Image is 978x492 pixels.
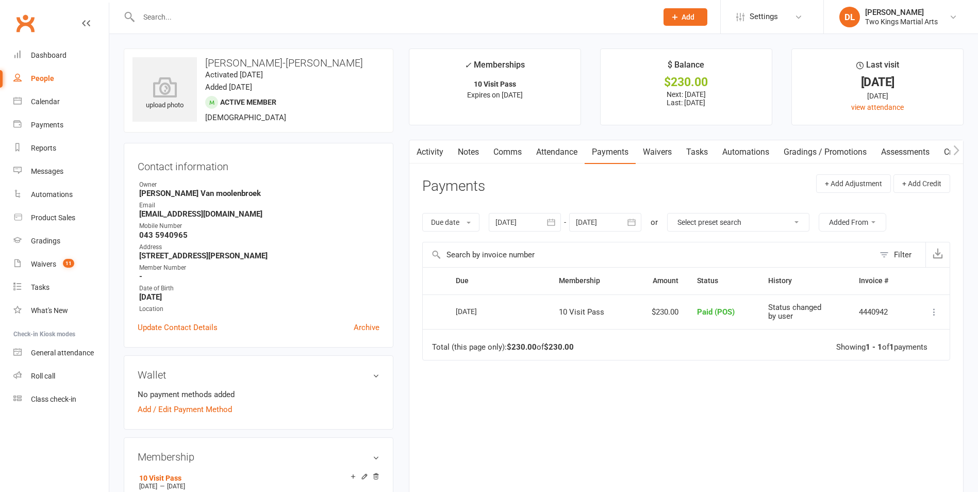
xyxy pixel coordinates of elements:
[132,77,197,111] div: upload photo
[31,74,54,83] div: People
[631,268,688,294] th: Amount
[874,242,925,267] button: Filter
[776,140,874,164] a: Gradings / Promotions
[664,8,707,26] button: Add
[13,229,109,253] a: Gradings
[13,341,109,365] a: General attendance kiosk mode
[819,213,886,232] button: Added From
[139,231,379,240] strong: 043 5940965
[205,113,286,122] span: [DEMOGRAPHIC_DATA]
[139,189,379,198] strong: [PERSON_NAME] Van moolenbroek
[893,174,950,193] button: + Add Credit
[13,137,109,160] a: Reports
[585,140,636,164] a: Payments
[801,90,954,102] div: [DATE]
[688,268,759,294] th: Status
[31,51,67,59] div: Dashboard
[132,57,385,69] h3: [PERSON_NAME]-[PERSON_NAME]
[205,83,252,92] time: Added [DATE]
[138,369,379,381] h3: Wallet
[13,67,109,90] a: People
[31,237,60,245] div: Gradings
[13,206,109,229] a: Product Sales
[866,342,882,352] strong: 1 - 1
[13,183,109,206] a: Automations
[423,242,874,267] input: Search by invoice number
[697,307,735,317] span: Paid (POS)
[13,160,109,183] a: Messages
[850,268,910,294] th: Invoice #
[139,272,379,281] strong: -
[138,321,218,334] a: Update Contact Details
[13,388,109,411] a: Class kiosk mode
[139,284,379,293] div: Date of Birth
[167,483,185,490] span: [DATE]
[139,242,379,252] div: Address
[138,451,379,463] h3: Membership
[486,140,529,164] a: Comms
[31,283,49,291] div: Tasks
[63,259,74,268] span: 11
[474,80,516,88] strong: 10 Visit Pass
[13,365,109,388] a: Roll call
[139,221,379,231] div: Mobile Number
[139,263,379,273] div: Member Number
[865,8,938,17] div: [PERSON_NAME]
[631,294,688,330] td: $230.00
[31,372,55,380] div: Roll call
[759,268,850,294] th: History
[31,190,73,199] div: Automations
[139,474,181,482] a: 10 Visit Pass
[446,268,550,294] th: Due
[750,5,778,28] span: Settings
[836,343,927,352] div: Showing of payments
[529,140,585,164] a: Attendance
[467,91,523,99] span: Expires on [DATE]
[816,174,891,193] button: + Add Adjustment
[456,303,503,319] div: [DATE]
[31,260,56,268] div: Waivers
[31,97,60,106] div: Calendar
[139,201,379,210] div: Email
[432,343,574,352] div: Total (this page only): of
[465,58,525,77] div: Memberships
[13,276,109,299] a: Tasks
[610,90,762,107] p: Next: [DATE] Last: [DATE]
[139,292,379,302] strong: [DATE]
[801,77,954,88] div: [DATE]
[856,58,899,77] div: Last visit
[139,304,379,314] div: Location
[139,251,379,260] strong: [STREET_ADDRESS][PERSON_NAME]
[422,178,485,194] h3: Payments
[465,60,471,70] i: ✓
[668,58,704,77] div: $ Balance
[205,70,263,79] time: Activated [DATE]
[651,216,658,228] div: or
[13,44,109,67] a: Dashboard
[451,140,486,164] a: Notes
[138,403,232,416] a: Add / Edit Payment Method
[31,121,63,129] div: Payments
[636,140,679,164] a: Waivers
[13,299,109,322] a: What's New
[850,294,910,330] td: 4440942
[31,395,76,403] div: Class check-in
[31,167,63,175] div: Messages
[544,342,574,352] strong: $230.00
[679,140,715,164] a: Tasks
[715,140,776,164] a: Automations
[31,214,75,222] div: Product Sales
[13,253,109,276] a: Waivers 11
[12,10,38,36] a: Clubworx
[894,249,911,261] div: Filter
[31,306,68,315] div: What's New
[138,157,379,172] h3: Contact information
[13,113,109,137] a: Payments
[409,140,451,164] a: Activity
[550,268,631,294] th: Membership
[31,144,56,152] div: Reports
[31,349,94,357] div: General attendance
[610,77,762,88] div: $230.00
[682,13,694,21] span: Add
[768,303,821,321] span: Status changed by user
